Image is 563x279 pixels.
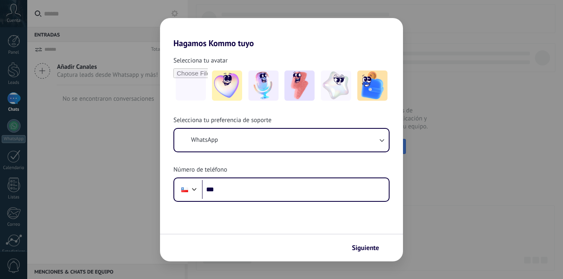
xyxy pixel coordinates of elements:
[284,70,315,101] img: -3.jpeg
[357,70,387,101] img: -5.jpeg
[248,70,279,101] img: -2.jpeg
[160,18,403,48] h2: Hagamos Kommo tuyo
[191,136,218,144] span: WhatsApp
[212,70,242,101] img: -1.jpeg
[352,245,379,251] span: Siguiente
[321,70,351,101] img: -4.jpeg
[173,166,227,174] span: Número de teléfono
[174,129,389,151] button: WhatsApp
[173,57,227,65] span: Selecciona tu avatar
[177,181,193,198] div: Chile: + 56
[173,116,271,125] span: Selecciona tu preferencia de soporte
[348,241,390,255] button: Siguiente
